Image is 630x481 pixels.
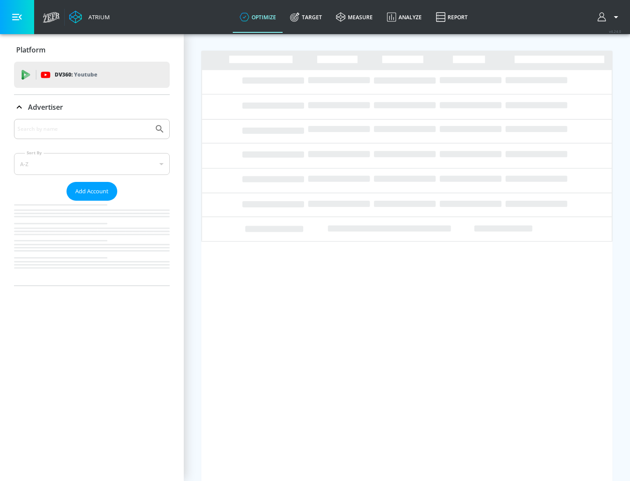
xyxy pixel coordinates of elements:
a: optimize [233,1,283,33]
div: Platform [14,38,170,62]
div: A-Z [14,153,170,175]
nav: list of Advertiser [14,201,170,286]
a: Analyze [380,1,429,33]
p: DV360: [55,70,97,80]
p: Platform [16,45,45,55]
div: Advertiser [14,119,170,286]
button: Add Account [66,182,117,201]
label: Sort By [25,150,44,156]
span: v 4.24.0 [609,29,621,34]
a: Atrium [69,10,110,24]
div: DV360: Youtube [14,62,170,88]
p: Youtube [74,70,97,79]
div: Advertiser [14,95,170,119]
div: Atrium [85,13,110,21]
a: Report [429,1,475,33]
a: Target [283,1,329,33]
input: Search by name [17,123,150,135]
p: Advertiser [28,102,63,112]
span: Add Account [75,186,108,196]
a: measure [329,1,380,33]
